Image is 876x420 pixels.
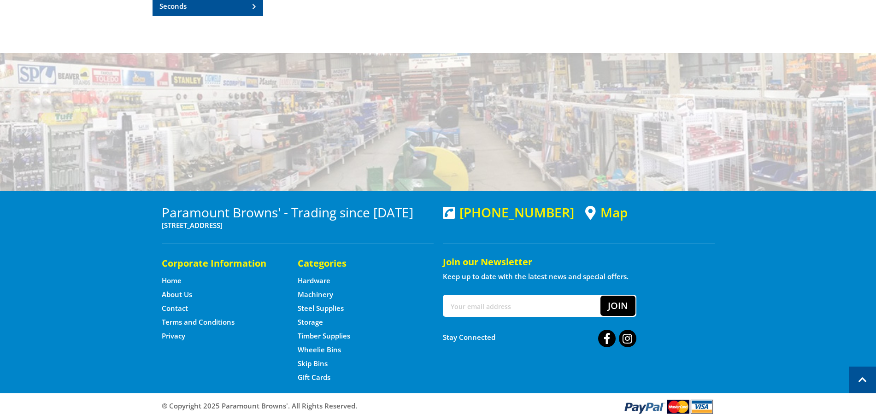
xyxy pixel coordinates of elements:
[623,398,715,415] img: PayPal, Mastercard, Visa accepted
[162,303,188,313] a: Go to the Contact page
[298,276,330,286] a: Go to the Hardware page
[298,373,330,382] a: Go to the Gift Cards page
[162,331,185,341] a: Go to the Privacy page
[443,326,636,348] div: Stay Connected
[443,256,715,268] h5: Join our Newsletter
[162,257,279,270] h5: Corporate Information
[153,398,724,415] div: ® Copyright 2025 Paramount Browns'. All Rights Reserved.
[298,317,323,327] a: Go to the Storage page
[162,220,434,231] p: [STREET_ADDRESS]
[585,205,628,220] a: View a map of Gepps Cross location
[298,331,350,341] a: Go to the Timber Supplies page
[298,290,333,299] a: Go to the Machinery page
[298,257,415,270] h5: Categories
[298,359,328,368] a: Go to the Skip Bins page
[162,205,434,220] h3: Paramount Browns' - Trading since [DATE]
[162,317,235,327] a: Go to the Terms and Conditions page
[443,271,715,282] p: Keep up to date with the latest news and special offers.
[444,296,600,316] input: Your email address
[600,296,635,316] button: Join
[298,345,341,355] a: Go to the Wheelie Bins page
[298,303,344,313] a: Go to the Steel Supplies page
[162,276,182,286] a: Go to the Home page
[162,290,192,299] a: Go to the About Us page
[443,205,574,220] div: [PHONE_NUMBER]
